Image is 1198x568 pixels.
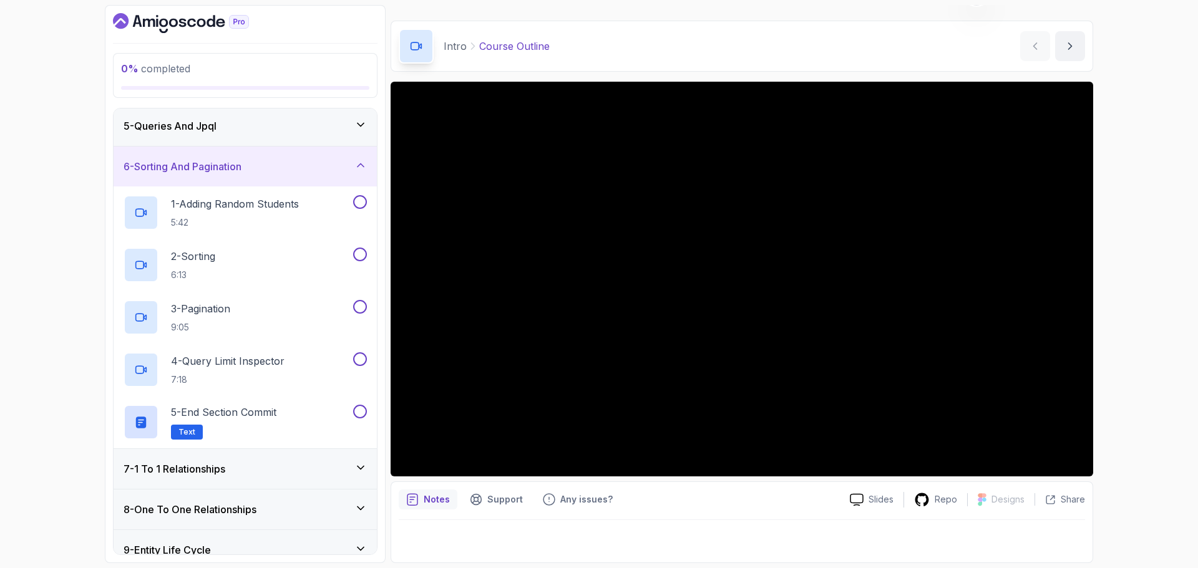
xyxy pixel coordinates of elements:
h3: 9 - Entity Life Cycle [124,542,211,557]
button: Feedback button [535,489,620,509]
iframe: 1 - Course Outline [391,82,1093,476]
button: 5-End Section CommitText [124,405,367,440]
button: previous content [1020,31,1050,61]
button: 7-1 To 1 Relationships [114,449,377,489]
button: 6-Sorting And Pagination [114,147,377,186]
button: next content [1055,31,1085,61]
h3: 5 - Queries And Jpql [124,118,217,133]
p: 4 - Query Limit Inspector [171,354,285,368]
p: Notes [424,493,450,506]
button: Share [1035,493,1085,506]
p: Any issues? [560,493,613,506]
button: 4-Query Limit Inspector7:18 [124,352,367,387]
a: Repo [904,492,967,508]
p: 3 - Pagination [171,301,230,316]
a: Dashboard [113,13,278,33]
h3: 7 - 1 To 1 Relationships [124,461,225,476]
span: 0 % [121,62,139,75]
button: 1-Adding Random Students5:42 [124,195,367,230]
button: 5-Queries And Jpql [114,106,377,146]
p: Repo [935,493,957,506]
button: 2-Sorting6:13 [124,248,367,282]
span: Text [178,427,195,437]
button: 8-One To One Relationships [114,489,377,529]
span: completed [121,62,190,75]
p: 7:18 [171,373,285,386]
p: 2 - Sorting [171,249,215,264]
p: Share [1061,493,1085,506]
p: 5:42 [171,216,299,229]
h3: 6 - Sorting And Pagination [124,159,241,174]
button: notes button [399,489,457,509]
a: Slides [840,493,903,506]
h3: 8 - One To One Relationships [124,502,256,517]
p: Support [487,493,523,506]
p: Intro [444,39,467,54]
button: 3-Pagination9:05 [124,300,367,335]
p: Course Outline [479,39,550,54]
button: Support button [462,489,530,509]
p: 9:05 [171,321,230,334]
p: Designs [991,493,1025,506]
p: 6:13 [171,269,215,281]
p: Slides [869,493,894,506]
p: 5 - End Section Commit [171,405,276,420]
p: 1 - Adding Random Students [171,196,299,211]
